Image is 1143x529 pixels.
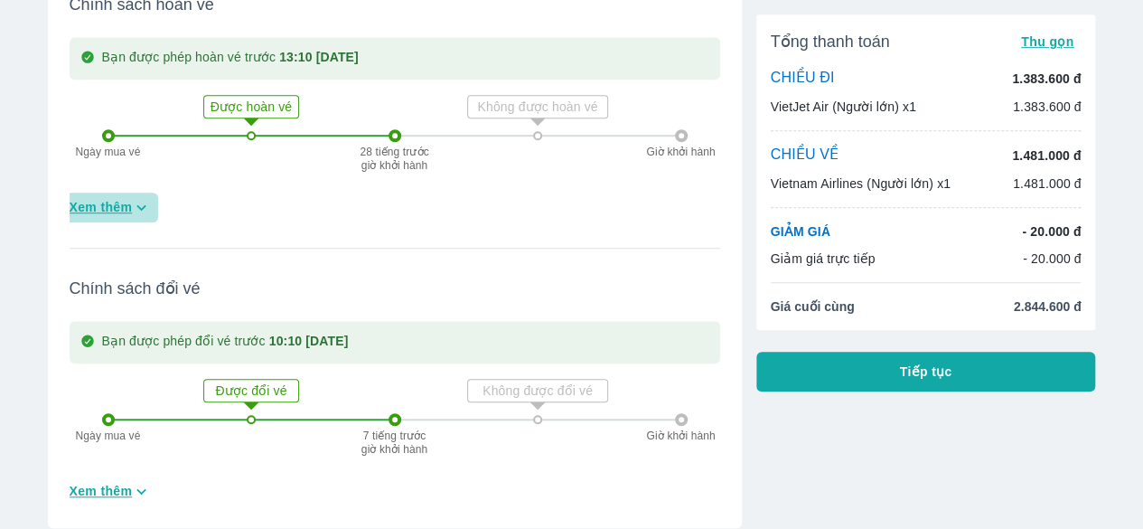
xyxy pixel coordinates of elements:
p: Vietnam Airlines (Người lớn) x1 [771,175,951,193]
span: Xem thêm [70,482,133,500]
p: Bạn được phép hoàn vé trước [102,48,359,69]
span: Giá cuối cùng [771,298,855,316]
p: Không được đổi vé [470,382,605,400]
p: Được đổi vé [206,382,296,400]
span: Tổng thanh toán [771,31,890,52]
p: 1.383.600 đ [1013,98,1082,116]
strong: 10:10 [DATE] [269,334,349,348]
span: 2.844.600 đ [1014,298,1082,316]
p: Giờ khởi hành [641,146,722,158]
span: Xem thêm [70,198,133,216]
span: Thu gọn [1021,34,1074,49]
button: Xem thêm [62,477,159,506]
p: 1.383.600 đ [1012,70,1081,88]
span: Tiếp tục [900,363,952,381]
p: CHIỀU ĐI [771,69,835,89]
p: Ngày mua vé [68,430,149,442]
p: Bạn được phép đổi vé trước [102,332,349,353]
p: 1.481.000 đ [1013,175,1082,193]
p: 7 tiếng trước giờ khởi hành [359,430,431,455]
p: - 20.000 đ [1023,250,1082,268]
p: Giảm giá trực tiếp [771,250,876,268]
button: Xem thêm [62,193,159,222]
p: VietJet Air (Người lớn) x1 [771,98,916,116]
p: Không được hoàn vé [470,98,605,116]
p: Ngày mua vé [68,146,149,158]
p: Giờ khởi hành [641,430,722,442]
p: 1.481.000 đ [1012,146,1081,165]
button: Thu gọn [1014,29,1082,54]
p: CHIỀU VỀ [771,146,839,165]
p: 28 tiếng trước giờ khởi hành [359,146,431,171]
span: Chính sách đổi vé [70,278,720,299]
p: GIẢM GIÁ [771,222,830,241]
strong: 13:10 [DATE] [279,50,359,64]
p: Được hoàn vé [206,98,296,116]
button: Tiếp tục [756,352,1096,392]
p: - 20.000 đ [1022,222,1081,241]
